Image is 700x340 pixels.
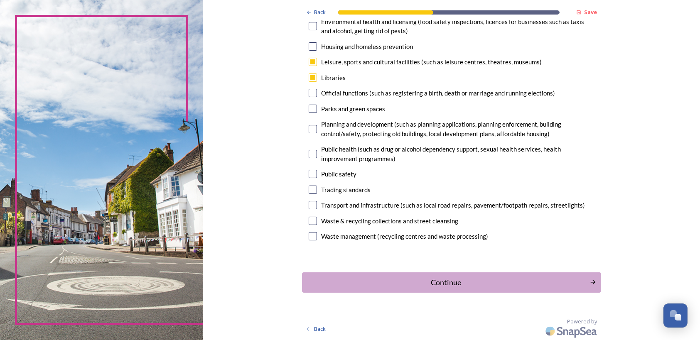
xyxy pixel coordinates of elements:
div: Transport and infrastructure (such as local road repairs, pavement/footpath repairs, streetlights) [321,201,585,210]
div: Waste management (recycling centres and waste processing) [321,232,488,241]
div: Official functions (such as registering a birth, death or marriage and running elections) [321,88,555,98]
button: Continue [302,272,601,293]
div: Parks and green spaces [321,104,385,114]
div: Public safety [321,169,356,179]
span: Back [314,8,326,16]
div: Housing and homeless prevention [321,42,413,51]
div: Planning and development (such as planning applications, planning enforcement, building control/s... [321,120,594,138]
button: Open Chat [663,303,688,328]
div: Public health (such as drug or alcohol dependency support, sexual health services, health improve... [321,144,594,163]
div: Libraries [321,73,346,83]
div: Waste & recycling collections and street cleansing [321,216,458,226]
span: Back [314,325,326,333]
div: Environmental health and licensing (food safety inspections, licences for businesses such as taxi... [321,17,594,36]
strong: Save [584,8,597,16]
div: Trading standards [321,185,371,195]
div: Leisure, sports and cultural facilities (such as leisure centres, theatres, museums) [321,57,542,67]
div: Continue [307,277,585,288]
span: Powered by [567,318,597,325]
